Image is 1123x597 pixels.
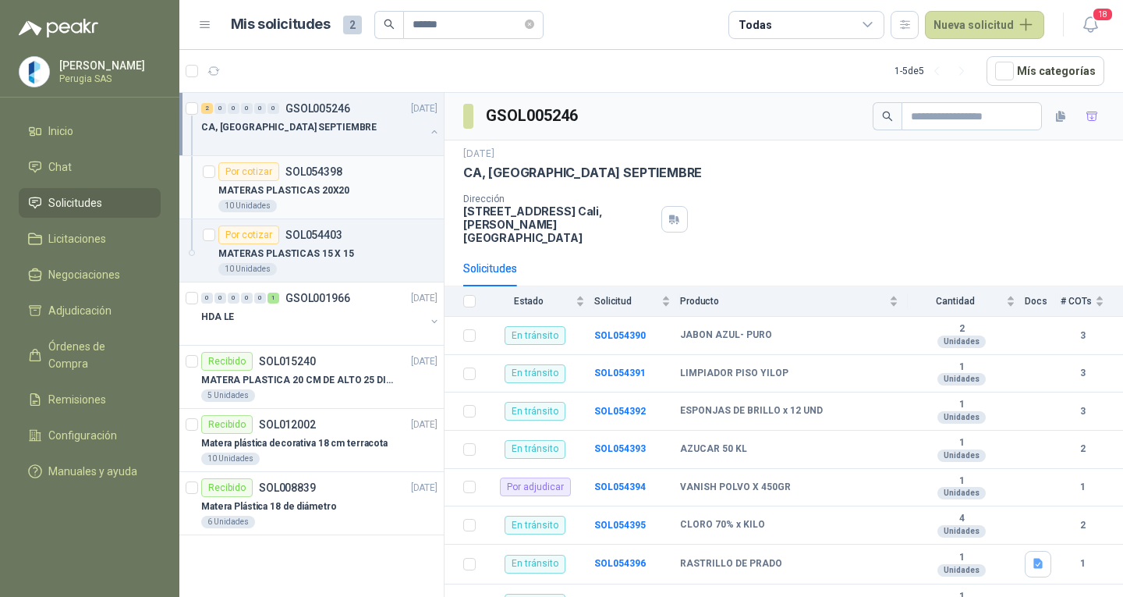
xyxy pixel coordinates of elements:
[411,418,438,432] p: [DATE]
[267,103,279,114] div: 0
[680,443,747,456] b: AZUCAR 50 KL
[594,558,646,569] a: SOL054396
[228,293,239,304] div: 0
[59,74,157,84] p: Perugia SAS
[594,482,646,492] a: SOL054394
[254,293,266,304] div: 0
[908,475,1015,488] b: 1
[179,472,444,535] a: RecibidoSOL008839[DATE] Matera Plástica 18 de diámetro6 Unidades
[241,293,253,304] div: 0
[214,103,226,114] div: 0
[505,364,565,383] div: En tránsito
[48,230,106,247] span: Licitaciones
[48,266,120,283] span: Negociaciones
[525,20,534,29] span: close-circle
[1061,556,1104,571] b: 1
[218,263,277,275] div: 10 Unidades
[505,326,565,345] div: En tránsito
[19,152,161,182] a: Chat
[594,368,646,378] a: SOL054391
[218,162,279,181] div: Por cotizar
[179,156,444,219] a: Por cotizarSOL054398MATERAS PLASTICAS 20X2010 Unidades
[1061,442,1104,457] b: 2
[59,60,157,71] p: [PERSON_NAME]
[259,482,316,493] p: SOL008839
[680,405,823,418] b: ESPONJAS DE BRILLO x 12 UND
[486,104,580,128] h3: GSOL005246
[1025,286,1061,317] th: Docs
[19,19,98,37] img: Logo peakr
[19,188,161,218] a: Solicitudes
[463,260,517,277] div: Solicitudes
[680,519,765,531] b: CLORO 70% x KILO
[594,286,680,317] th: Solicitud
[594,296,658,307] span: Solicitud
[463,165,702,181] p: CA, [GEOGRAPHIC_DATA] SEPTIEMBRE
[19,296,161,325] a: Adjudicación
[908,323,1015,336] b: 2
[201,499,336,514] p: Matera Plástica 18 de diámetro
[48,338,146,372] span: Órdenes de Compra
[525,17,534,32] span: close-circle
[908,286,1025,317] th: Cantidad
[218,183,349,198] p: MATERAS PLASTICAS 20X20
[19,385,161,414] a: Remisiones
[254,103,266,114] div: 0
[594,443,646,454] a: SOL054393
[908,361,1015,374] b: 1
[1061,329,1104,343] b: 3
[937,450,986,462] div: Unidades
[908,296,1003,307] span: Cantidad
[201,478,253,497] div: Recibido
[267,293,279,304] div: 1
[987,56,1104,86] button: Mís categorías
[343,16,362,34] span: 2
[1092,7,1114,22] span: 18
[285,166,342,177] p: SOL054398
[228,103,239,114] div: 0
[19,116,161,146] a: Inicio
[218,226,279,244] div: Por cotizar
[19,57,49,87] img: Company Logo
[908,552,1015,564] b: 1
[48,302,112,319] span: Adjudicación
[201,436,388,451] p: Matera plástica decorativa 18 cm terracota
[241,103,253,114] div: 0
[463,147,494,162] p: [DATE]
[594,330,646,341] a: SOL054390
[1061,518,1104,533] b: 2
[259,356,316,367] p: SOL015240
[201,120,377,135] p: CA, [GEOGRAPHIC_DATA] SEPTIEMBRE
[937,487,986,499] div: Unidades
[908,399,1015,411] b: 1
[285,103,350,114] p: GSOL005246
[19,224,161,254] a: Licitaciones
[285,229,342,240] p: SOL054403
[201,373,395,388] p: MATERA PLASTICA 20 CM DE ALTO 25 DIAMETRO COLOR NEGRO -
[411,481,438,496] p: [DATE]
[594,520,646,531] a: SOL054395
[680,329,772,342] b: JABON AZUL- PURO
[19,421,161,450] a: Configuración
[908,513,1015,525] b: 4
[201,415,253,434] div: Recibido
[411,354,438,369] p: [DATE]
[201,99,441,149] a: 2 0 0 0 0 0 GSOL005246[DATE] CA, [GEOGRAPHIC_DATA] SEPTIEMBRE
[680,286,908,317] th: Producto
[1061,480,1104,495] b: 1
[411,101,438,116] p: [DATE]
[19,332,161,378] a: Órdenes de Compra
[680,296,886,307] span: Producto
[214,293,226,304] div: 0
[937,525,986,538] div: Unidades
[48,194,102,211] span: Solicitudes
[505,440,565,459] div: En tránsito
[1061,286,1123,317] th: # COTs
[231,13,331,36] h1: Mis solicitudes
[179,409,444,472] a: RecibidoSOL012002[DATE] Matera plástica decorativa 18 cm terracota10 Unidades
[500,478,571,496] div: Por adjudicar
[594,406,646,417] b: SOL054392
[680,482,791,494] b: VANISH POLVO X 450GR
